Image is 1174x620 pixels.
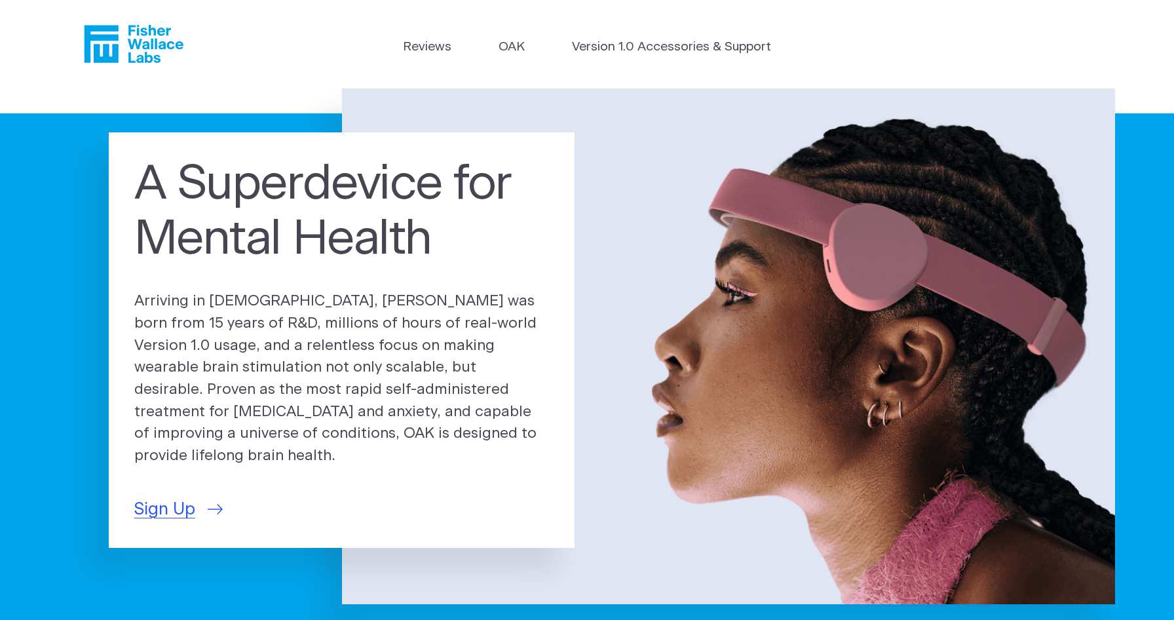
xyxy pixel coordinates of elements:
[84,25,183,63] a: Fisher Wallace
[134,290,550,467] p: Arriving in [DEMOGRAPHIC_DATA], [PERSON_NAME] was born from 15 years of R&D, millions of hours of...
[134,497,195,522] span: Sign Up
[134,497,223,522] a: Sign Up
[499,38,525,57] a: OAK
[572,38,771,57] a: Version 1.0 Accessories & Support
[134,157,550,267] h1: A Superdevice for Mental Health
[403,38,451,57] a: Reviews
